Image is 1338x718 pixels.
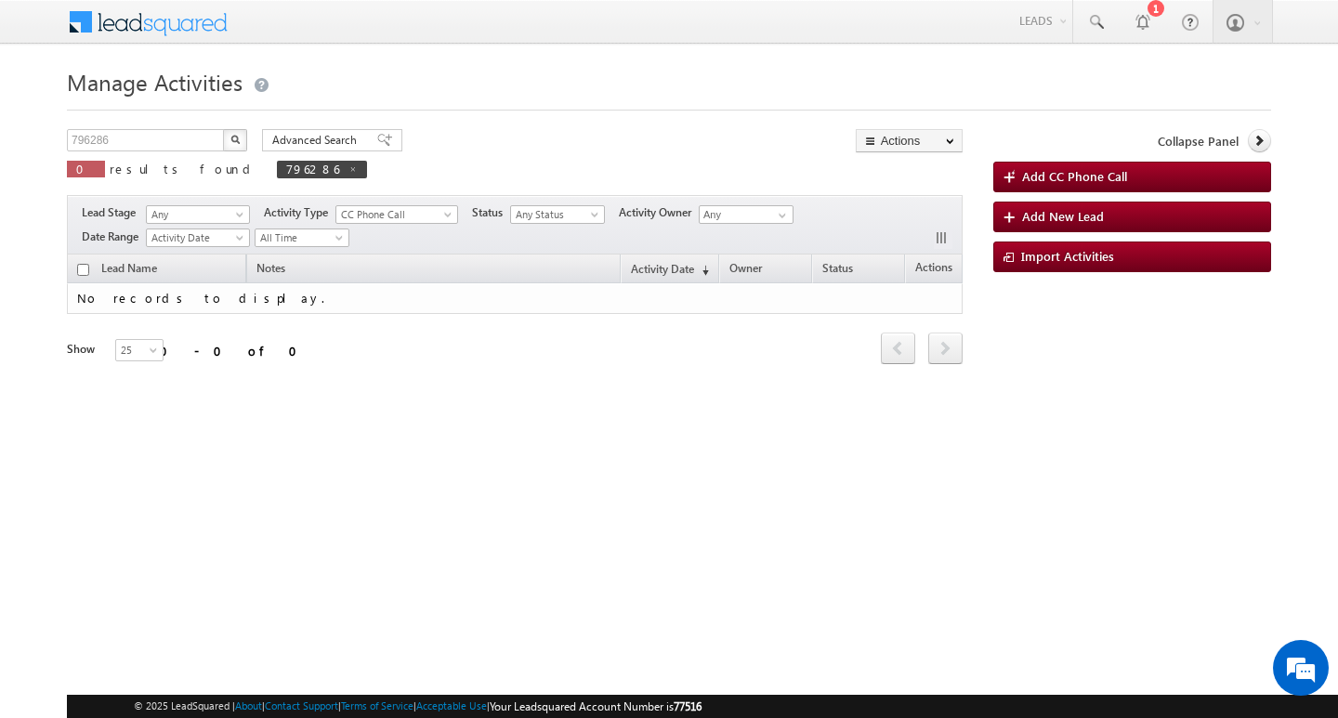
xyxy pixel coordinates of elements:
[272,132,362,149] span: Advanced Search
[881,334,915,364] a: prev
[674,699,702,713] span: 77516
[511,206,599,223] span: Any Status
[147,229,243,246] span: Activity Date
[147,206,243,223] span: Any
[247,258,295,282] span: Notes
[77,264,89,276] input: Check all records
[255,228,349,247] a: All Time
[341,699,413,711] a: Terms of Service
[1158,133,1239,150] span: Collapse Panel
[335,205,458,224] a: CC Phone Call
[115,339,164,361] a: 25
[256,229,344,246] span: All Time
[265,699,338,711] a: Contact Support
[67,67,243,97] span: Manage Activities
[110,161,257,176] span: results found
[928,333,963,364] span: next
[768,206,792,225] a: Show All Items
[928,334,963,364] a: next
[619,204,699,221] span: Activity Owner
[116,342,165,359] span: 25
[729,261,762,275] span: Owner
[146,205,250,224] a: Any
[82,228,146,245] span: Date Range
[510,205,605,224] a: Any Status
[146,228,250,247] a: Activity Date
[82,204,143,221] span: Lead Stage
[160,340,308,361] div: 0 - 0 of 0
[92,258,166,282] span: Lead Name
[856,129,963,152] button: Actions
[264,204,335,221] span: Activity Type
[881,333,915,364] span: prev
[490,699,702,713] span: Your Leadsquared Account Number is
[699,205,794,224] input: Type to Search
[235,699,262,711] a: About
[1022,168,1127,184] span: Add CC Phone Call
[906,257,962,281] span: Actions
[336,206,449,223] span: CC Phone Call
[134,698,702,715] span: © 2025 LeadSquared | | | | |
[822,261,853,275] span: Status
[67,341,100,358] div: Show
[286,161,339,176] span: 796286
[1021,248,1114,264] span: Import Activities
[230,135,240,144] img: Search
[622,258,718,282] a: Activity Date(sorted descending)
[67,283,963,314] td: No records to display.
[694,263,709,278] span: (sorted descending)
[472,204,510,221] span: Status
[76,161,96,176] span: 0
[1022,208,1104,224] span: Add New Lead
[416,699,487,711] a: Acceptable Use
